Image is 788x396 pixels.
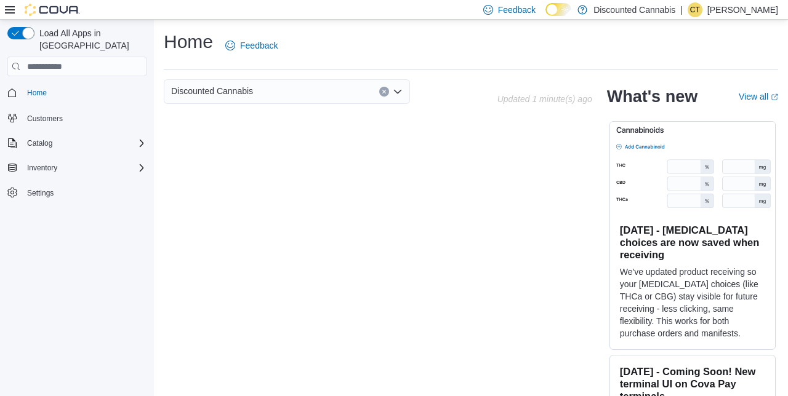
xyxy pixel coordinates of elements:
[393,87,403,97] button: Open list of options
[22,85,52,100] a: Home
[379,87,389,97] button: Clear input
[25,4,80,16] img: Cova
[680,2,683,17] p: |
[7,79,147,234] nav: Complex example
[22,85,147,100] span: Home
[22,186,58,200] a: Settings
[607,87,698,106] h2: What's new
[620,266,765,339] p: We've updated product receiving so your [MEDICAL_DATA] choices (like THCa or CBG) stay visible fo...
[22,160,62,175] button: Inventory
[220,33,283,58] a: Feedback
[27,114,63,124] span: Customers
[22,136,147,151] span: Catalog
[2,109,151,127] button: Customers
[2,84,151,101] button: Home
[545,3,571,16] input: Dark Mode
[2,184,151,202] button: Settings
[22,111,68,126] a: Customers
[27,163,57,173] span: Inventory
[2,159,151,176] button: Inventory
[171,84,253,98] span: Discounted Cannabis
[2,135,151,152] button: Catalog
[34,27,147,52] span: Load All Apps in [GEOGRAPHIC_DATA]
[620,224,765,261] h3: [DATE] - [MEDICAL_DATA] choices are now saved when receiving
[498,4,536,16] span: Feedback
[164,30,213,54] h1: Home
[27,188,54,198] span: Settings
[690,2,700,17] span: ct
[22,136,57,151] button: Catalog
[545,16,546,17] span: Dark Mode
[22,110,147,125] span: Customers
[27,138,52,148] span: Catalog
[497,94,592,104] p: Updated 1 minute(s) ago
[22,160,147,175] span: Inventory
[22,185,147,200] span: Settings
[707,2,778,17] p: [PERSON_NAME]
[593,2,675,17] p: Discounted Cannabis
[739,92,778,101] a: View allExternal link
[27,88,47,98] span: Home
[240,39,278,52] span: Feedback
[771,93,778,101] svg: External link
[688,2,702,17] div: courtney taylor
